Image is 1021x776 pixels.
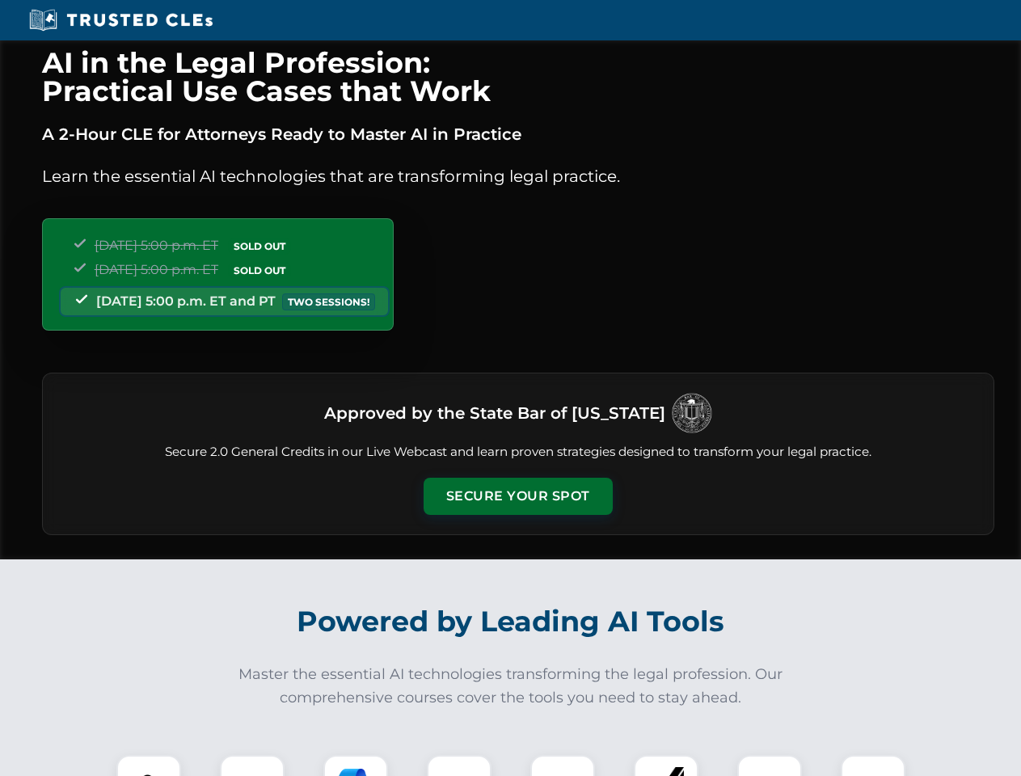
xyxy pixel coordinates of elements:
h3: Approved by the State Bar of [US_STATE] [324,399,665,428]
span: SOLD OUT [228,238,291,255]
img: Trusted CLEs [24,8,217,32]
h2: Powered by Leading AI Tools [63,593,959,650]
p: A 2-Hour CLE for Attorneys Ready to Master AI in Practice [42,121,994,147]
img: Logo [672,393,712,433]
button: Secure Your Spot [424,478,613,515]
p: Secure 2.0 General Credits in our Live Webcast and learn proven strategies designed to transform ... [62,443,974,462]
span: [DATE] 5:00 p.m. ET [95,262,218,277]
p: Learn the essential AI technologies that are transforming legal practice. [42,163,994,189]
span: [DATE] 5:00 p.m. ET [95,238,218,253]
span: SOLD OUT [228,262,291,279]
h1: AI in the Legal Profession: Practical Use Cases that Work [42,48,994,105]
p: Master the essential AI technologies transforming the legal profession. Our comprehensive courses... [228,663,794,710]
